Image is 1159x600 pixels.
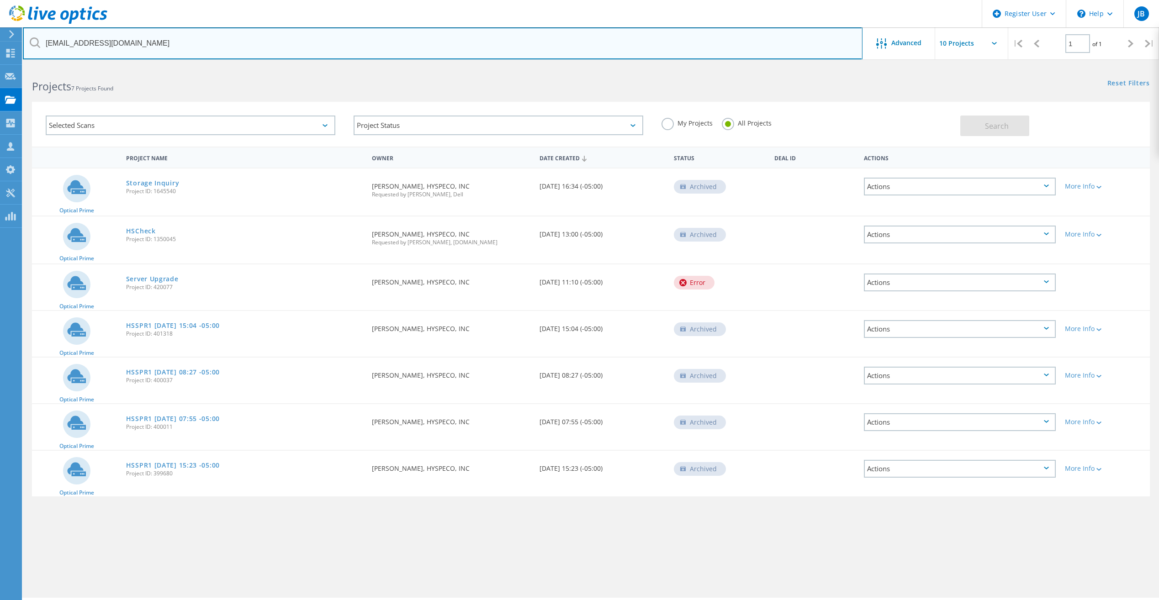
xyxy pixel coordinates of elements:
a: Storage Inquiry [126,180,180,186]
div: [DATE] 13:00 (-05:00) [535,216,669,247]
span: Optical Prime [59,208,94,213]
span: Project ID: 1645540 [126,189,363,194]
span: Optical Prime [59,304,94,309]
label: My Projects [662,118,713,126]
span: Optical Prime [59,256,94,261]
b: Projects [32,79,71,94]
div: [PERSON_NAME], HYSPECO, INC [367,168,535,206]
span: Project ID: 400011 [126,424,363,430]
div: [PERSON_NAME], HYSPECO, INC [367,404,535,434]
button: Search [960,116,1029,136]
div: Actions [859,149,1060,166]
div: Actions [864,367,1056,384]
div: Status [669,149,770,166]
a: HSSPR1 [DATE] 07:55 -05:00 [126,416,220,422]
a: Live Optics Dashboard [9,19,107,26]
div: [DATE] 15:23 (-05:00) [535,451,669,481]
div: Error [674,276,714,289]
div: [PERSON_NAME], HYSPECO, INC [367,264,535,295]
div: Actions [864,226,1056,243]
span: Project ID: 1350045 [126,237,363,242]
a: HSSPR1 [DATE] 15:23 -05:00 [126,462,220,468]
div: [DATE] 07:55 (-05:00) [535,404,669,434]
div: More Info [1065,419,1145,425]
div: Archived [674,462,726,476]
span: Optical Prime [59,397,94,402]
span: Optical Prime [59,350,94,356]
span: Requested by [PERSON_NAME], [DOMAIN_NAME] [372,240,530,245]
div: Owner [367,149,535,166]
span: Optical Prime [59,490,94,495]
div: Archived [674,416,726,429]
a: HSCheck [126,228,156,234]
div: [DATE] 08:27 (-05:00) [535,358,669,388]
span: JB [1138,10,1145,17]
span: Requested by [PERSON_NAME], Dell [372,192,530,197]
div: More Info [1065,372,1145,379]
span: Advanced [891,40,921,46]
input: Search projects by name, owner, ID, company, etc [23,27,863,59]
div: Actions [864,320,1056,338]
div: [PERSON_NAME], HYSPECO, INC [367,311,535,341]
div: Archived [674,322,726,336]
div: More Info [1065,183,1145,189]
a: Server Upgrade [126,276,179,282]
div: Project Status [354,116,643,135]
span: of 1 [1092,40,1102,48]
div: Deal Id [770,149,859,166]
div: Project Name [122,149,367,166]
a: HSSPR1 [DATE] 15:04 -05:00 [126,322,220,329]
label: All Projects [722,118,772,126]
div: Archived [674,369,726,383]
div: Actions [864,460,1056,478]
div: Selected Scans [46,116,335,135]
div: More Info [1065,326,1145,332]
span: Optical Prime [59,443,94,449]
div: [DATE] 16:34 (-05:00) [535,168,669,199]
div: Actions [864,274,1056,291]
div: | [1140,27,1159,60]
div: [DATE] 11:10 (-05:00) [535,264,669,295]
span: Search [985,121,1009,131]
span: 7 Projects Found [71,84,113,92]
div: Actions [864,178,1056,195]
div: Actions [864,413,1056,431]
div: [DATE] 15:04 (-05:00) [535,311,669,341]
div: [PERSON_NAME], HYSPECO, INC [367,216,535,254]
div: More Info [1065,465,1145,472]
span: Project ID: 401318 [126,331,363,337]
a: HSSPR1 [DATE] 08:27 -05:00 [126,369,220,375]
div: Archived [674,228,726,242]
a: Reset Filters [1107,80,1150,88]
div: Date Created [535,149,669,166]
div: More Info [1065,231,1145,237]
div: [PERSON_NAME], HYSPECO, INC [367,451,535,481]
span: Project ID: 400037 [126,378,363,383]
span: Project ID: 420077 [126,284,363,290]
div: | [1008,27,1027,60]
div: Archived [674,180,726,194]
svg: \n [1077,10,1085,18]
div: [PERSON_NAME], HYSPECO, INC [367,358,535,388]
span: Project ID: 399680 [126,471,363,476]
